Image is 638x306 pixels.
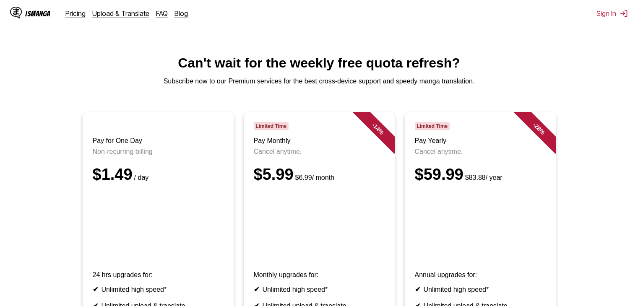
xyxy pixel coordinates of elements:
p: Cancel anytime. [415,148,546,156]
p: Subscribe now to our Premium services for the best cross-device support and speedy manga translat... [7,78,631,85]
iframe: PayPal [254,194,385,249]
iframe: PayPal [93,194,224,249]
a: IsManga LogoIsManga [10,7,65,20]
div: $5.99 [254,166,385,184]
s: $6.99 [295,174,312,181]
div: - 28 % [513,104,564,154]
p: Non-recurring billing [93,148,224,156]
img: IsManga Logo [10,7,22,18]
p: Cancel anytime. [254,148,385,156]
b: ✔ [254,286,259,293]
h3: Pay Yearly [415,137,546,145]
b: ✔ [93,286,98,293]
a: Upload & Translate [92,9,149,18]
h3: Pay for One Day [93,137,224,145]
small: / year [464,174,503,181]
p: Annual upgrades for: [415,271,546,279]
b: ✔ [415,286,420,293]
small: / day [133,174,149,181]
iframe: PayPal [415,194,546,249]
a: Pricing [65,9,86,18]
li: Unlimited high speed* [93,285,224,293]
div: - 14 % [352,104,403,154]
a: Blog [174,9,188,18]
p: 24 hrs upgrades for: [93,271,224,279]
h3: Pay Monthly [254,137,385,145]
div: IsManga [25,10,50,18]
li: Unlimited high speed* [415,285,546,293]
button: Sign In [596,9,628,18]
a: FAQ [156,9,168,18]
span: Limited Time [415,122,450,130]
div: $59.99 [415,166,546,184]
h1: Can't wait for the weekly free quota refresh? [7,55,631,71]
img: Sign out [620,9,628,18]
div: $1.49 [93,166,224,184]
p: Monthly upgrades for: [254,271,385,279]
s: $83.88 [465,174,486,181]
small: / month [294,174,334,181]
li: Unlimited high speed* [254,285,385,293]
span: Limited Time [254,122,289,130]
